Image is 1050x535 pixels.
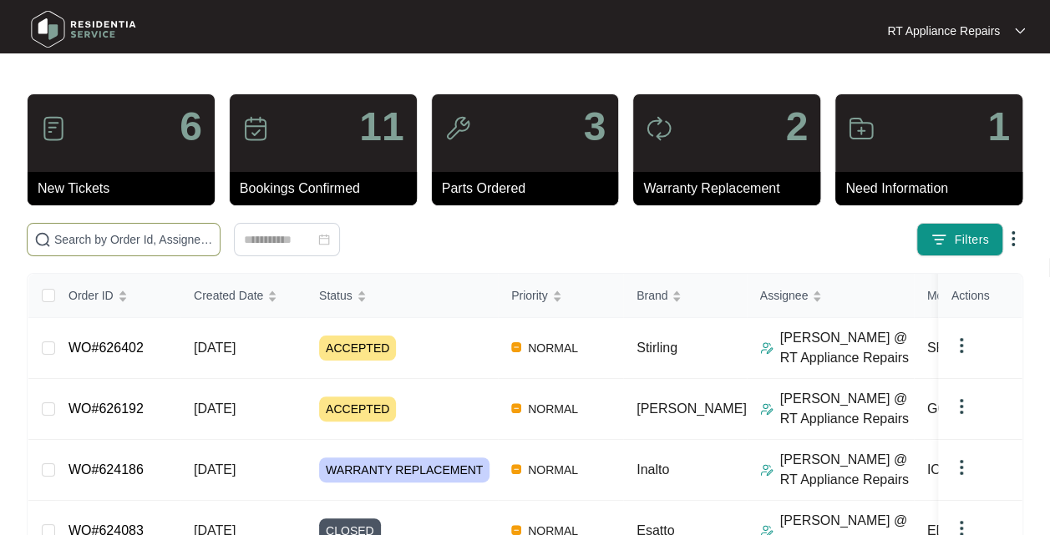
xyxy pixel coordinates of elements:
[987,107,1010,147] p: 1
[194,341,236,355] span: [DATE]
[785,107,808,147] p: 2
[319,457,489,482] span: WARRANTY REPLACEMENT
[319,286,353,305] span: Status
[442,179,619,199] p: Parts Ordered
[194,401,236,416] span: [DATE]
[511,342,521,352] img: Vercel Logo
[68,462,144,477] a: WO#624186
[511,286,548,305] span: Priority
[180,107,202,147] p: 6
[38,179,215,199] p: New Tickets
[760,286,809,305] span: Assignee
[780,389,914,429] p: [PERSON_NAME] @ RT Appliance Repairs
[623,274,747,318] th: Brand
[498,274,623,318] th: Priority
[931,231,947,248] img: filter icon
[584,107,606,147] p: 3
[954,231,989,249] span: Filters
[1003,229,1023,249] img: dropdown arrow
[643,179,820,199] p: Warranty Replacement
[25,4,142,54] img: residentia service logo
[194,462,236,477] span: [DATE]
[511,403,521,413] img: Vercel Logo
[887,23,1000,39] p: RT Appliance Repairs
[760,402,774,416] img: Assigner Icon
[760,341,774,355] img: Assigner Icon
[511,525,521,535] img: Vercel Logo
[637,341,677,355] span: Stirling
[916,223,1003,256] button: filter iconFilters
[521,460,585,480] span: NORMAL
[951,457,971,477] img: dropdown arrow
[637,401,747,416] span: [PERSON_NAME]
[180,274,306,318] th: Created Date
[54,230,213,249] input: Search by Order Id, Assignee Name, Customer Name, Brand and Model
[951,396,971,416] img: dropdown arrow
[927,286,959,305] span: Model
[521,338,585,358] span: NORMAL
[34,231,51,248] img: search-icon
[780,450,914,490] p: [PERSON_NAME] @ RT Appliance Repairs
[68,341,144,355] a: WO#626402
[521,399,585,419] span: NORMAL
[68,286,114,305] span: Order ID
[319,336,396,361] span: ACCEPTED
[760,463,774,477] img: Assigner Icon
[848,115,875,142] img: icon
[242,115,269,142] img: icon
[444,115,471,142] img: icon
[40,115,67,142] img: icon
[637,462,669,477] span: Inalto
[306,274,498,318] th: Status
[55,274,180,318] th: Order ID
[68,401,144,416] a: WO#626192
[845,179,1022,199] p: Need Information
[747,274,914,318] th: Assignee
[511,464,521,474] img: Vercel Logo
[938,274,1022,318] th: Actions
[951,336,971,356] img: dropdown arrow
[1015,27,1025,35] img: dropdown arrow
[637,286,667,305] span: Brand
[359,107,403,147] p: 11
[240,179,417,199] p: Bookings Confirmed
[194,286,263,305] span: Created Date
[319,396,396,421] span: ACCEPTED
[780,328,914,368] p: [PERSON_NAME] @ RT Appliance Repairs
[646,115,672,142] img: icon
